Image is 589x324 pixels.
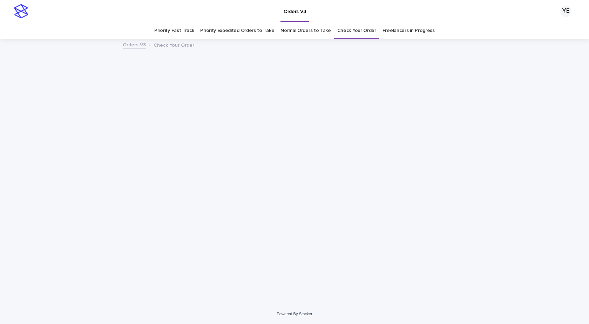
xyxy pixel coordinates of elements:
[200,22,274,39] a: Priority Expedited Orders to Take
[277,312,312,316] a: Powered By Stacker
[337,22,376,39] a: Check Your Order
[154,41,194,48] p: Check Your Order
[280,22,331,39] a: Normal Orders to Take
[154,22,194,39] a: Priority Fast Track
[382,22,435,39] a: Freelancers in Progress
[14,4,28,18] img: stacker-logo-s-only.png
[560,6,571,17] div: YE
[123,40,146,48] a: Orders V3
